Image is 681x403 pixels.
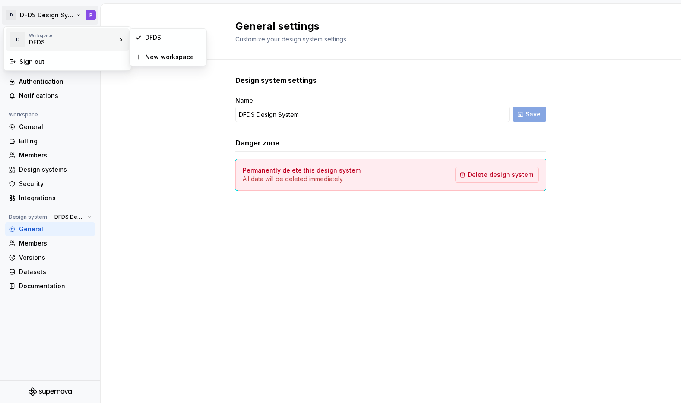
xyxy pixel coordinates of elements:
div: Workspace [29,33,117,38]
div: New workspace [145,53,201,61]
div: Sign out [19,57,126,66]
div: DFDS [29,38,102,47]
div: DFDS [145,33,201,42]
div: D [10,32,25,47]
